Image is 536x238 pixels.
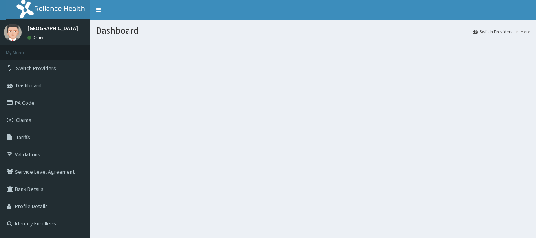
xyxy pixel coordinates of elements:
[473,28,512,35] a: Switch Providers
[16,65,56,72] span: Switch Providers
[16,82,42,89] span: Dashboard
[16,134,30,141] span: Tariffs
[4,24,22,41] img: User Image
[16,116,31,124] span: Claims
[96,25,530,36] h1: Dashboard
[513,28,530,35] li: Here
[27,35,46,40] a: Online
[27,25,78,31] p: [GEOGRAPHIC_DATA]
